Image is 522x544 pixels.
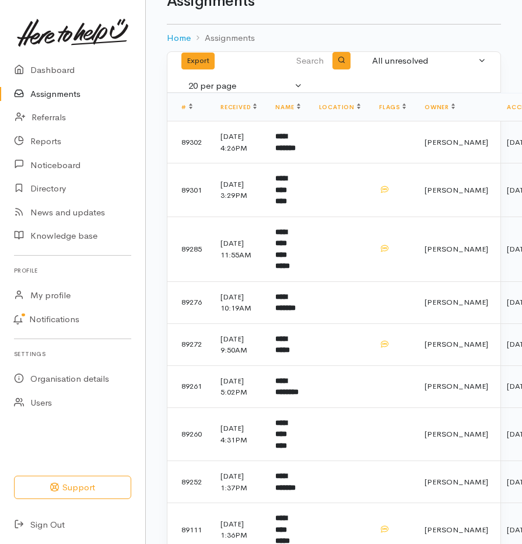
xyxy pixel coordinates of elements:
[167,163,211,217] td: 89301
[425,244,488,254] span: [PERSON_NAME]
[167,461,211,503] td: 89252
[167,25,501,52] nav: breadcrumb
[274,47,327,75] input: Search
[211,217,266,281] td: [DATE] 11:55AM
[167,407,211,461] td: 89260
[167,365,211,407] td: 89261
[167,32,191,45] a: Home
[211,365,266,407] td: [DATE] 5:02PM
[211,121,266,163] td: [DATE] 4:26PM
[425,381,488,391] span: [PERSON_NAME]
[425,429,488,439] span: [PERSON_NAME]
[211,407,266,461] td: [DATE] 4:31PM
[167,281,211,323] td: 89276
[181,75,310,97] button: 20 per page
[425,297,488,307] span: [PERSON_NAME]
[220,103,257,111] a: Received
[211,163,266,217] td: [DATE] 3:29PM
[167,323,211,365] td: 89272
[188,79,292,93] div: 20 per page
[211,281,266,323] td: [DATE] 10:19AM
[365,50,493,72] button: All unresolved
[425,339,488,349] span: [PERSON_NAME]
[319,103,360,111] a: Location
[181,53,215,69] button: Export
[167,217,211,281] td: 89285
[425,525,488,535] span: [PERSON_NAME]
[211,461,266,503] td: [DATE] 1:37PM
[425,477,488,487] span: [PERSON_NAME]
[425,185,488,195] span: [PERSON_NAME]
[425,137,488,147] span: [PERSON_NAME]
[14,476,131,500] button: Support
[425,103,455,111] a: Owner
[275,103,300,111] a: Name
[211,323,266,365] td: [DATE] 9:50AM
[14,346,131,362] h6: Settings
[167,121,211,163] td: 89302
[181,103,192,111] a: #
[372,54,476,68] div: All unresolved
[379,103,406,111] a: Flags
[14,263,131,278] h6: Profile
[191,32,255,45] li: Assignments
